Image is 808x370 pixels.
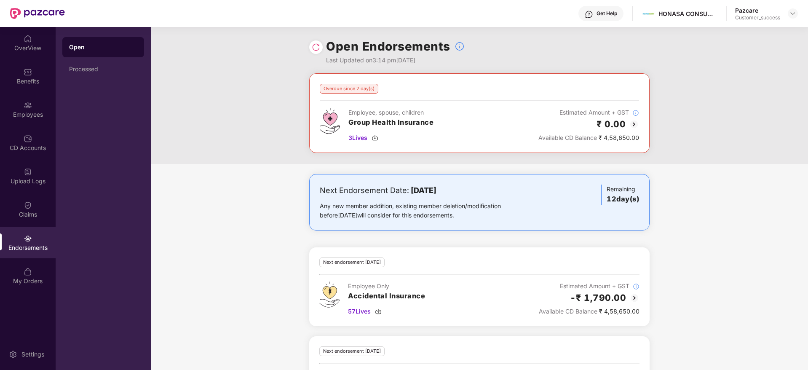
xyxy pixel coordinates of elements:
h2: -₹ 1,790.00 [570,291,626,305]
div: HONASA CONSUMER LIMITED [658,10,717,18]
h1: Open Endorsements [326,37,450,56]
img: svg+xml;base64,PHN2ZyBpZD0iSW5mb18tXzMyeDMyIiBkYXRhLW5hbWU9IkluZm8gLSAzMngzMiIgeG1sbnM9Imh0dHA6Ly... [632,110,639,116]
span: 57 Lives [348,307,371,316]
img: svg+xml;base64,PHN2ZyBpZD0iRHJvcGRvd24tMzJ4MzIiIHhtbG5zPSJodHRwOi8vd3d3LnczLm9yZy8yMDAwL3N2ZyIgd2... [789,10,796,17]
img: svg+xml;base64,PHN2ZyBpZD0iTXlfT3JkZXJzIiBkYXRhLW5hbWU9Ik15IE9yZGVycyIgeG1sbnM9Imh0dHA6Ly93d3cudz... [24,268,32,276]
img: svg+xml;base64,PHN2ZyB4bWxucz0iaHR0cDovL3d3dy53My5vcmcvMjAwMC9zdmciIHdpZHRoPSI0OS4zMjEiIGhlaWdodD... [319,282,340,308]
img: svg+xml;base64,PHN2ZyBpZD0iQ2xhaW0iIHhtbG5zPSJodHRwOi8vd3d3LnczLm9yZy8yMDAwL3N2ZyIgd2lkdGg9IjIwIi... [24,201,32,209]
img: svg+xml;base64,PHN2ZyBpZD0iRW5kb3JzZW1lbnRzIiB4bWxucz0iaHR0cDovL3d3dy53My5vcmcvMjAwMC9zdmciIHdpZH... [24,234,32,243]
img: svg+xml;base64,PHN2ZyBpZD0iQ0RfQWNjb3VudHMiIGRhdGEtbmFtZT0iQ0QgQWNjb3VudHMiIHhtbG5zPSJodHRwOi8vd3... [24,134,32,143]
span: Available CD Balance [539,308,597,315]
h3: Group Health Insurance [348,117,433,128]
span: Available CD Balance [538,134,597,141]
img: svg+xml;base64,PHN2ZyBpZD0iVXBsb2FkX0xvZ3MiIGRhdGEtbmFtZT0iVXBsb2FkIExvZ3MiIHhtbG5zPSJodHRwOi8vd3... [24,168,32,176]
img: svg+xml;base64,PHN2ZyBpZD0iQmFjay0yMHgyMCIgeG1sbnM9Imh0dHA6Ly93d3cudzMub3JnLzIwMDAvc3ZnIiB3aWR0aD... [629,293,639,303]
div: Next Endorsement Date: [320,185,527,196]
h2: ₹ 0.00 [597,117,626,131]
div: Employee Only [348,282,425,291]
div: Last Updated on 3:14 pm[DATE] [326,56,465,65]
div: Customer_success [735,14,780,21]
img: svg+xml;base64,PHN2ZyBpZD0iRW1wbG95ZWVzIiB4bWxucz0iaHR0cDovL3d3dy53My5vcmcvMjAwMC9zdmciIHdpZHRoPS... [24,101,32,110]
h3: Accidental Insurance [348,291,425,302]
div: Pazcare [735,6,780,14]
img: svg+xml;base64,PHN2ZyBpZD0iQmVuZWZpdHMiIHhtbG5zPSJodHRwOi8vd3d3LnczLm9yZy8yMDAwL3N2ZyIgd2lkdGg9Ij... [24,68,32,76]
div: Processed [69,66,137,72]
div: Overdue since 2 day(s) [320,84,378,94]
div: Next endorsement [DATE] [319,346,385,356]
img: svg+xml;base64,PHN2ZyBpZD0iSG9tZSIgeG1sbnM9Imh0dHA6Ly93d3cudzMub3JnLzIwMDAvc3ZnIiB3aWR0aD0iMjAiIG... [24,35,32,43]
img: svg+xml;base64,PHN2ZyBpZD0iQmFjay0yMHgyMCIgeG1sbnM9Imh0dHA6Ly93d3cudzMub3JnLzIwMDAvc3ZnIiB3aWR0aD... [629,119,639,129]
div: Open [69,43,137,51]
img: svg+xml;base64,PHN2ZyBpZD0iRG93bmxvYWQtMzJ4MzIiIHhtbG5zPSJodHRwOi8vd3d3LnczLm9yZy8yMDAwL3N2ZyIgd2... [372,134,378,141]
img: svg+xml;base64,PHN2ZyBpZD0iSW5mb18tXzMyeDMyIiBkYXRhLW5hbWU9IkluZm8gLSAzMngzMiIgeG1sbnM9Imh0dHA6Ly... [633,283,639,290]
div: Settings [19,350,47,359]
div: Next endorsement [DATE] [319,257,385,267]
div: Get Help [597,10,617,17]
img: Mamaearth%20Logo.jpg [642,8,655,20]
img: svg+xml;base64,PHN2ZyB4bWxucz0iaHR0cDovL3d3dy53My5vcmcvMjAwMC9zdmciIHdpZHRoPSI0Ny43MTQiIGhlaWdodD... [320,108,340,134]
div: Remaining [601,185,639,205]
div: Any new member addition, existing member deletion/modification before [DATE] will consider for th... [320,201,527,220]
div: ₹ 4,58,650.00 [539,307,639,316]
img: svg+xml;base64,PHN2ZyBpZD0iSW5mb18tXzMyeDMyIiBkYXRhLW5hbWU9IkluZm8gLSAzMngzMiIgeG1sbnM9Imh0dHA6Ly... [455,41,465,51]
img: New Pazcare Logo [10,8,65,19]
img: svg+xml;base64,PHN2ZyBpZD0iU2V0dGluZy0yMHgyMCIgeG1sbnM9Imh0dHA6Ly93d3cudzMub3JnLzIwMDAvc3ZnIiB3aW... [9,350,17,359]
b: [DATE] [411,186,436,195]
div: Estimated Amount + GST [539,282,639,291]
img: svg+xml;base64,PHN2ZyBpZD0iSGVscC0zMngzMiIgeG1sbnM9Imh0dHA6Ly93d3cudzMub3JnLzIwMDAvc3ZnIiB3aWR0aD... [585,10,593,19]
h3: 12 day(s) [607,194,639,205]
span: 3 Lives [348,133,367,142]
img: svg+xml;base64,PHN2ZyBpZD0iUmVsb2FkLTMyeDMyIiB4bWxucz0iaHR0cDovL3d3dy53My5vcmcvMjAwMC9zdmciIHdpZH... [312,43,320,51]
div: Employee, spouse, children [348,108,433,117]
div: Estimated Amount + GST [538,108,639,117]
div: ₹ 4,58,650.00 [538,133,639,142]
img: svg+xml;base64,PHN2ZyBpZD0iRG93bmxvYWQtMzJ4MzIiIHhtbG5zPSJodHRwOi8vd3d3LnczLm9yZy8yMDAwL3N2ZyIgd2... [375,308,382,315]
